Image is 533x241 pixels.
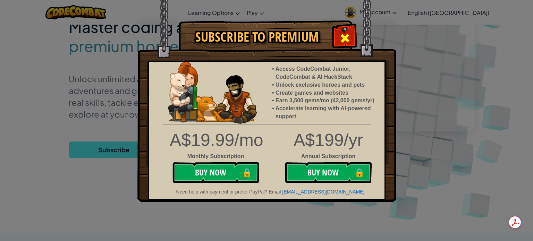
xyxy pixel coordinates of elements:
div: Monthly Subscription [170,153,262,161]
li: Unlock exclusive heroes and pets [276,81,378,89]
li: Accelerate learning with AI-powered support [276,105,378,121]
button: Buy Now🔒 [172,162,259,183]
li: Create games and websites [276,89,378,97]
img: anya-and-nando-pet.webp [168,62,257,124]
h1: Subscribe to Premium [186,30,328,44]
span: Need help with payment or prefer PayPal? Email [176,189,281,195]
a: [EMAIL_ADDRESS][DOMAIN_NAME] [282,189,364,195]
div: A$199/yr [144,128,390,153]
div: Annual Subscription [144,153,390,161]
button: Buy Now🔒 [285,162,372,183]
li: Access CodeCombat Junior, CodeCombat & AI HackStack [276,65,378,81]
div: A$19.99/mo [170,128,262,153]
li: Earn 3,500 gems/mo (42,000 gems/yr) [276,97,378,105]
